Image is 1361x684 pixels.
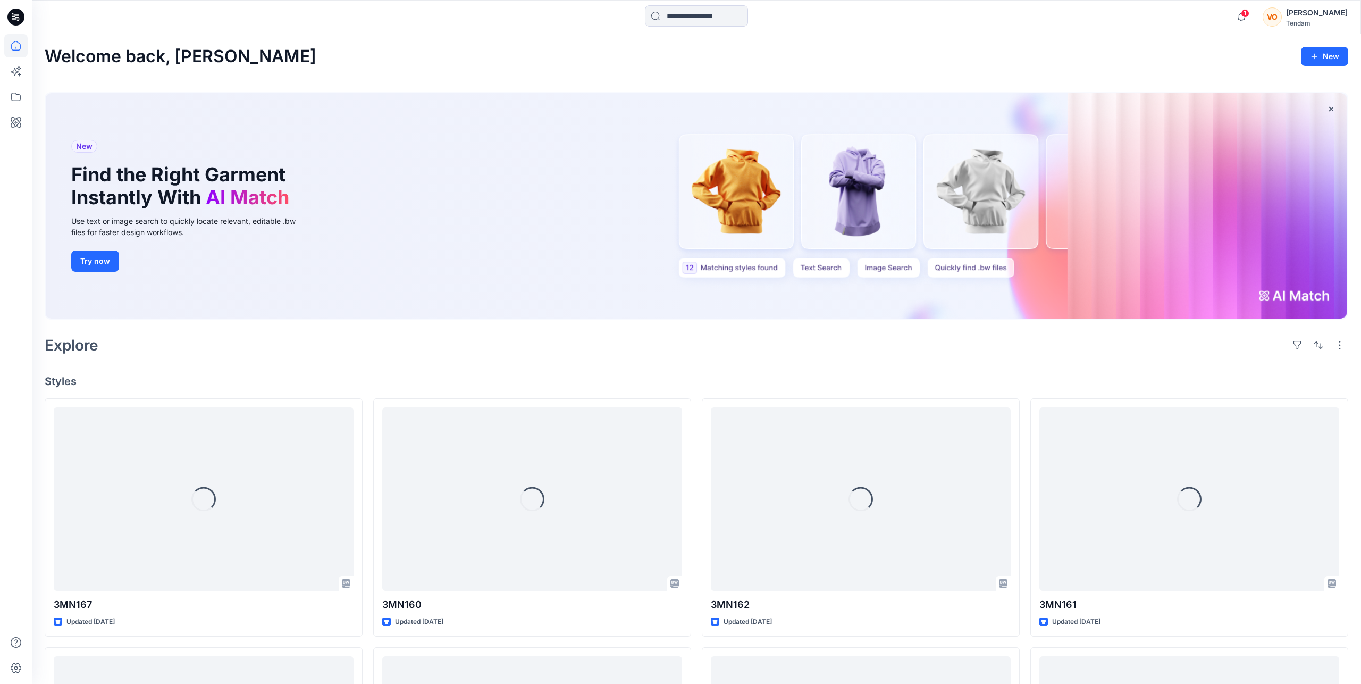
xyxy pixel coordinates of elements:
p: Updated [DATE] [1052,616,1100,628]
h1: Find the Right Garment Instantly With [71,163,295,209]
div: Tendam [1286,19,1348,27]
p: 3MN162 [711,597,1011,612]
span: 1 [1241,9,1249,18]
h2: Explore [45,337,98,354]
button: New [1301,47,1348,66]
button: Try now [71,251,119,272]
div: [PERSON_NAME] [1286,6,1348,19]
p: Updated [DATE] [395,616,443,628]
div: Use text or image search to quickly locate relevant, editable .bw files for faster design workflows. [71,215,310,238]
p: Updated [DATE] [724,616,772,628]
span: AI Match [206,186,289,209]
p: Updated [DATE] [66,616,115,628]
h2: Welcome back, [PERSON_NAME] [45,47,316,66]
span: New [76,140,93,153]
p: 3MN167 [54,597,354,612]
div: VO [1263,7,1282,27]
p: 3MN161 [1039,597,1339,612]
h4: Styles [45,375,1348,388]
p: 3MN160 [382,597,682,612]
